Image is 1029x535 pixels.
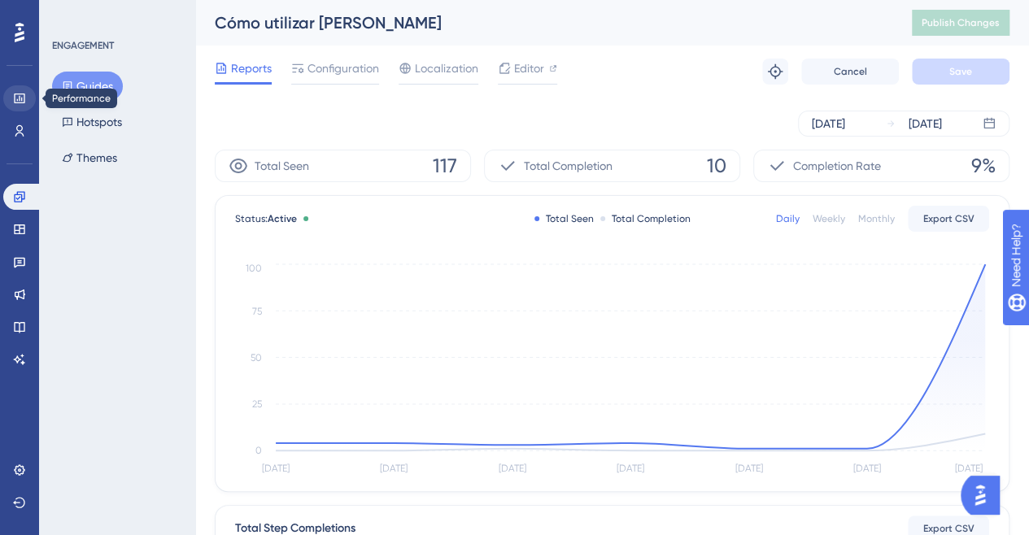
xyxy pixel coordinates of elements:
button: Themes [52,143,127,172]
span: Completion Rate [793,156,881,176]
button: Guides [52,72,123,101]
tspan: [DATE] [955,463,983,474]
div: ENGAGEMENT [52,39,114,52]
div: Weekly [813,212,845,225]
div: Monthly [858,212,895,225]
tspan: 100 [246,263,262,274]
span: Configuration [307,59,379,78]
span: Editor [514,59,544,78]
span: Export CSV [923,212,974,225]
span: 10 [707,153,726,179]
span: Need Help? [38,4,102,24]
tspan: 0 [255,445,262,456]
span: Status: [235,212,297,225]
span: Export CSV [923,522,974,535]
span: Active [268,213,297,224]
div: Daily [776,212,800,225]
span: Total Completion [524,156,613,176]
tspan: [DATE] [617,463,644,474]
tspan: 75 [252,306,262,317]
span: Cancel [834,65,867,78]
div: [DATE] [909,114,942,133]
button: Hotspots [52,107,132,137]
span: Save [949,65,972,78]
span: 117 [433,153,457,179]
div: Total Seen [534,212,594,225]
button: Save [912,59,1009,85]
iframe: UserGuiding AI Assistant Launcher [961,471,1009,520]
span: 9% [971,153,996,179]
tspan: [DATE] [499,463,526,474]
span: Reports [231,59,272,78]
div: Cómo utilizar [PERSON_NAME] [215,11,871,34]
div: Total Completion [600,212,691,225]
button: Cancel [801,59,899,85]
tspan: 50 [251,352,262,363]
span: Publish Changes [922,16,1000,29]
tspan: [DATE] [853,463,881,474]
tspan: 25 [252,398,262,410]
span: Total Seen [255,156,309,176]
div: [DATE] [812,114,845,133]
tspan: [DATE] [735,463,762,474]
button: Publish Changes [912,10,1009,36]
button: Export CSV [908,206,989,232]
span: Localization [415,59,478,78]
tspan: [DATE] [262,463,290,474]
tspan: [DATE] [380,463,408,474]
